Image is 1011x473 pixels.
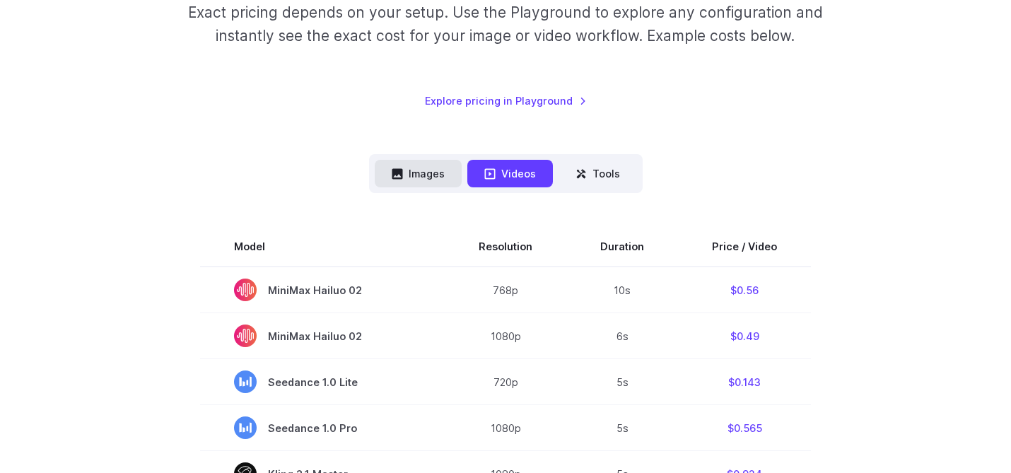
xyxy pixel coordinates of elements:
td: 1080p [445,313,566,359]
th: Resolution [445,227,566,267]
th: Model [200,227,445,267]
td: 720p [445,359,566,405]
button: Images [375,160,462,187]
p: Exact pricing depends on your setup. Use the Playground to explore any configuration and instantl... [163,1,847,48]
th: Price / Video [678,227,811,267]
td: 6s [566,313,678,359]
td: 5s [566,359,678,405]
td: 5s [566,405,678,451]
button: Videos [467,160,553,187]
a: Explore pricing in Playground [425,93,587,109]
th: Duration [566,227,678,267]
span: MiniMax Hailuo 02 [234,279,411,301]
button: Tools [559,160,637,187]
span: MiniMax Hailuo 02 [234,325,411,347]
td: $0.56 [678,267,811,313]
td: 10s [566,267,678,313]
td: 768p [445,267,566,313]
span: Seedance 1.0 Pro [234,416,411,439]
td: $0.565 [678,405,811,451]
td: 1080p [445,405,566,451]
td: $0.49 [678,313,811,359]
td: $0.143 [678,359,811,405]
span: Seedance 1.0 Lite [234,370,411,393]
